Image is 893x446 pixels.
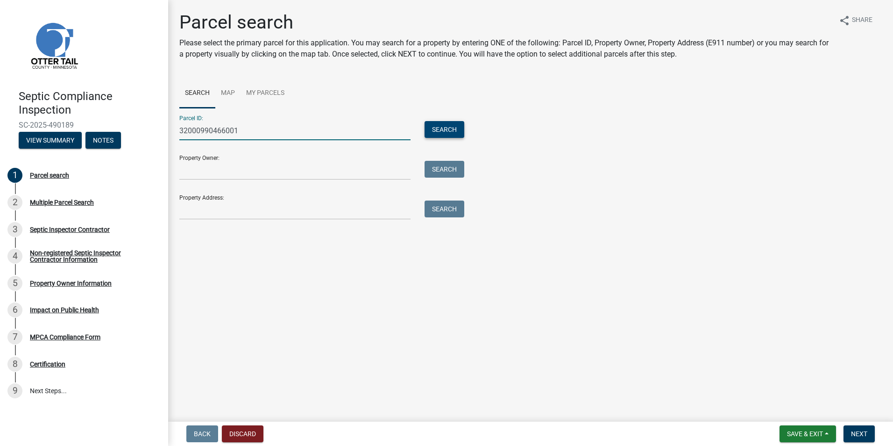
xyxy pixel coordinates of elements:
h1: Parcel search [179,11,831,34]
wm-modal-confirm: Notes [85,137,121,144]
div: 7 [7,330,22,345]
i: share [839,15,850,26]
img: Otter Tail County, Minnesota [19,10,89,80]
a: Map [215,79,241,108]
span: Save & Exit [787,430,823,438]
wm-modal-confirm: Summary [19,137,82,144]
div: MPCA Compliance Form [30,334,100,340]
button: Discard [222,425,263,442]
button: Search [425,201,464,217]
span: Back [194,430,211,438]
span: SC-2025-490189 [19,121,149,129]
span: Next [851,430,867,438]
div: 3 [7,222,22,237]
div: 1 [7,168,22,183]
button: Next [843,425,875,442]
a: Search [179,79,215,108]
div: Non-registered Septic Inspector Contractor Information [30,250,153,263]
div: 2 [7,195,22,210]
div: Property Owner Information [30,280,112,287]
h4: Septic Compliance Inspection [19,90,161,117]
div: 8 [7,357,22,372]
button: Search [425,161,464,178]
div: Multiple Parcel Search [30,199,94,206]
button: shareShare [831,11,880,29]
a: My Parcels [241,79,290,108]
div: Certification [30,361,65,367]
button: Search [425,121,464,138]
div: 6 [7,302,22,317]
button: View Summary [19,132,82,149]
div: 9 [7,383,22,398]
span: Share [852,15,872,26]
div: Parcel search [30,172,69,179]
div: 5 [7,276,22,291]
button: Save & Exit [780,425,836,442]
div: 4 [7,249,22,264]
p: Please select the primary parcel for this application. You may search for a property by entering ... [179,37,831,60]
button: Notes [85,132,121,149]
div: Impact on Public Health [30,307,99,313]
button: Back [186,425,218,442]
div: Septic Inspector Contractor [30,226,110,233]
